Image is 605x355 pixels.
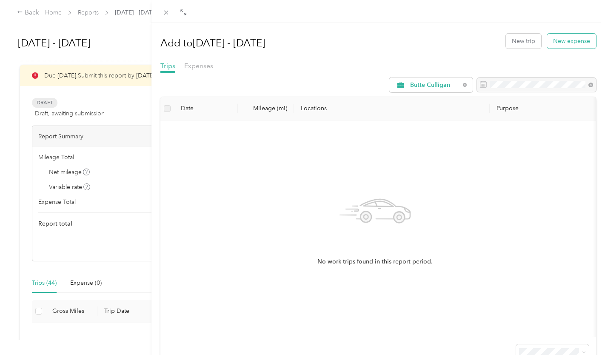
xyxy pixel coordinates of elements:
th: Locations [294,97,490,120]
th: Date [174,97,238,120]
button: New trip [506,34,541,49]
span: Butte Culligan [410,82,460,88]
span: Trips [160,62,175,70]
span: Expenses [184,62,213,70]
span: No work trips found in this report period. [317,257,433,266]
iframe: Everlance-gr Chat Button Frame [557,307,605,355]
th: Mileage (mi) [238,97,294,120]
h1: Add to [DATE] - [DATE] [160,33,265,53]
button: New expense [547,34,596,49]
